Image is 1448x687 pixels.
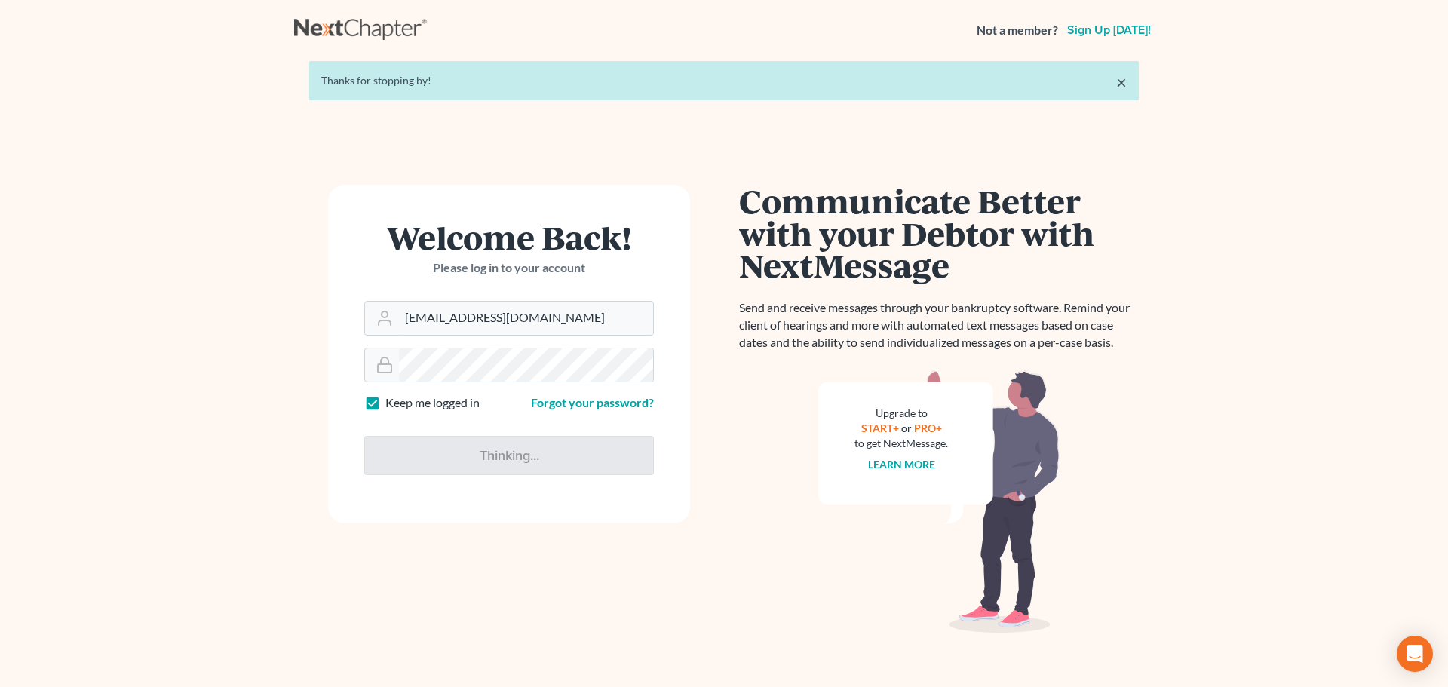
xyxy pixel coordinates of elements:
a: PRO+ [914,422,942,434]
a: START+ [861,422,899,434]
strong: Not a member? [977,22,1058,39]
h1: Welcome Back! [364,221,654,253]
a: Learn more [868,458,935,471]
p: Please log in to your account [364,259,654,277]
div: Thanks for stopping by! [321,73,1127,88]
h1: Communicate Better with your Debtor with NextMessage [739,185,1139,281]
a: × [1116,73,1127,91]
div: Upgrade to [854,406,948,421]
label: Keep me logged in [385,394,480,412]
div: Open Intercom Messenger [1397,636,1433,672]
a: Sign up [DATE]! [1064,24,1154,36]
span: or [901,422,912,434]
p: Send and receive messages through your bankruptcy software. Remind your client of hearings and mo... [739,299,1139,351]
a: Forgot your password? [531,395,654,409]
input: Thinking... [364,436,654,475]
div: to get NextMessage. [854,436,948,451]
input: Email Address [399,302,653,335]
img: nextmessage_bg-59042aed3d76b12b5cd301f8e5b87938c9018125f34e5fa2b7a6b67550977c72.svg [818,370,1060,633]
